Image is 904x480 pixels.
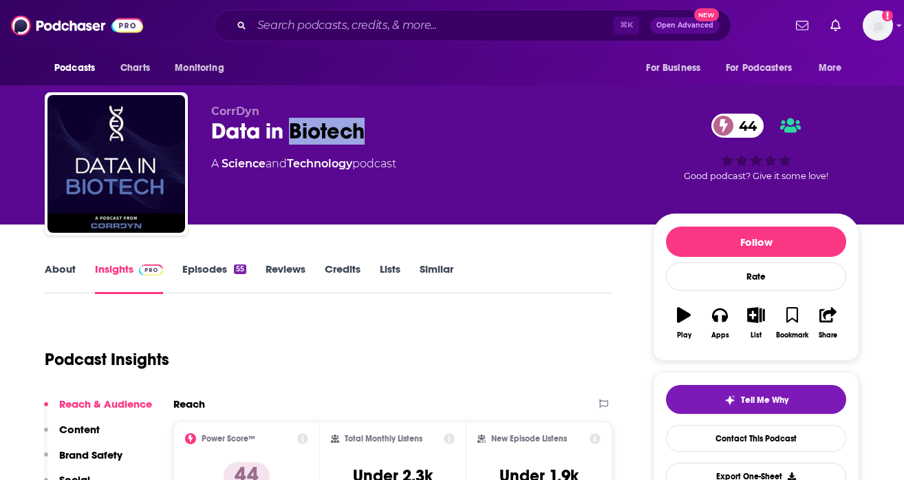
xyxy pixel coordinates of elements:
[724,395,735,406] img: tell me why sparkle
[650,17,720,34] button: Open AdvancedNew
[175,59,224,78] span: Monitoring
[182,262,246,294] a: Episodes55
[810,298,846,348] button: Share
[684,171,828,181] span: Good podcast? Give it some love!
[222,157,266,170] a: Science
[825,14,846,37] a: Show notifications dropdown
[738,298,774,348] button: List
[790,14,814,37] a: Show notifications dropdown
[234,264,246,274] div: 55
[725,114,764,138] span: 44
[139,264,163,275] img: Podchaser Pro
[666,385,846,414] button: tell me why sparkleTell Me Why
[252,14,614,36] input: Search podcasts, credits, & more...
[717,55,812,81] button: open menu
[120,59,150,78] span: Charts
[726,59,792,78] span: For Podcasters
[776,331,808,340] div: Bookmark
[345,434,422,444] h2: Total Monthly Listens
[380,262,400,294] a: Lists
[666,298,702,348] button: Play
[819,331,837,340] div: Share
[325,262,360,294] a: Credits
[677,331,691,340] div: Play
[666,227,846,257] button: Follow
[774,298,810,348] button: Bookmark
[614,17,639,34] span: ⌘ K
[59,423,100,436] p: Content
[653,105,859,190] div: 44Good podcast? Give it some love!
[11,12,143,39] img: Podchaser - Follow, Share and Rate Podcasts
[491,434,567,444] h2: New Episode Listens
[202,434,255,444] h2: Power Score™
[702,298,738,348] button: Apps
[44,423,100,448] button: Content
[54,59,95,78] span: Podcasts
[751,331,762,340] div: List
[420,262,453,294] a: Similar
[95,262,163,294] a: InsightsPodchaser Pro
[809,55,859,81] button: open menu
[711,331,729,340] div: Apps
[45,55,113,81] button: open menu
[656,22,713,29] span: Open Advanced
[741,395,788,406] span: Tell Me Why
[819,59,842,78] span: More
[711,114,764,138] a: 44
[214,10,731,41] div: Search podcasts, credits, & more...
[44,397,152,423] button: Reach & Audience
[882,10,893,21] svg: Add a profile image
[59,397,152,410] p: Reach & Audience
[59,448,122,461] p: Brand Safety
[636,55,718,81] button: open menu
[666,262,846,291] div: Rate
[694,8,719,21] span: New
[266,262,305,294] a: Reviews
[646,59,700,78] span: For Business
[173,397,205,410] h2: Reach
[863,10,893,41] img: User Profile
[863,10,893,41] button: Show profile menu
[45,349,169,370] h1: Podcast Insights
[211,105,259,118] span: CorrDyn
[863,10,893,41] span: Logged in as allisonstowell
[111,55,158,81] a: Charts
[211,156,396,172] div: A podcast
[287,157,352,170] a: Technology
[266,157,287,170] span: and
[44,448,122,474] button: Brand Safety
[666,425,846,452] a: Contact This Podcast
[47,95,185,233] img: Data in Biotech
[165,55,241,81] button: open menu
[45,262,76,294] a: About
